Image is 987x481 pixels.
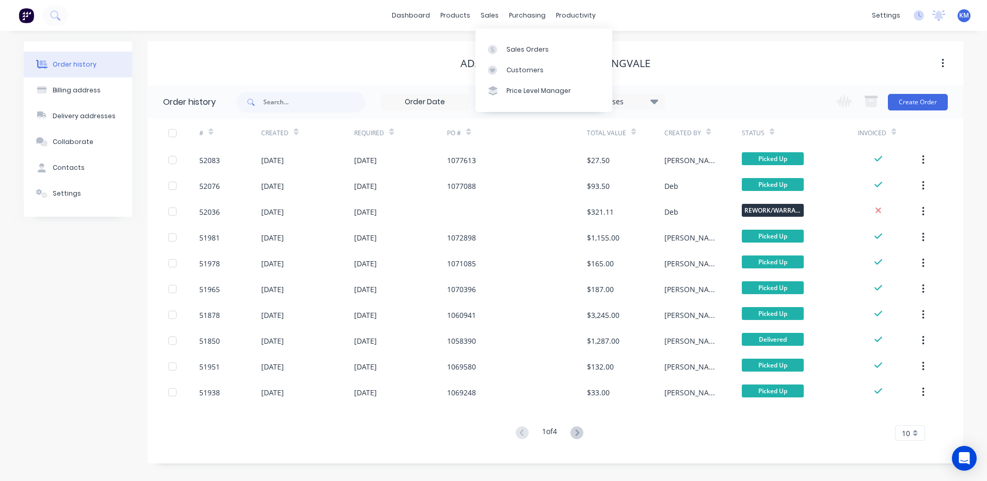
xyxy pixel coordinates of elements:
[664,181,678,191] div: Deb
[53,86,101,95] div: Billing address
[447,155,476,166] div: 1077613
[551,8,601,23] div: productivity
[199,335,220,346] div: 51850
[354,206,377,217] div: [DATE]
[742,152,804,165] span: Picked Up
[53,111,116,121] div: Delivery addresses
[354,119,447,147] div: Required
[587,119,664,147] div: Total Value
[24,52,132,77] button: Order history
[199,181,220,191] div: 52076
[447,361,476,372] div: 1069580
[742,384,804,397] span: Picked Up
[475,60,612,81] a: Customers
[261,361,284,372] div: [DATE]
[587,284,614,295] div: $187.00
[664,387,721,398] div: [PERSON_NAME]
[199,310,220,320] div: 51878
[447,335,476,346] div: 1058390
[199,129,203,138] div: #
[261,119,354,147] div: Created
[53,60,97,69] div: Order history
[959,11,969,20] span: KM
[506,66,544,75] div: Customers
[902,428,910,439] span: 10
[447,310,476,320] div: 1060941
[354,361,377,372] div: [DATE]
[261,155,284,166] div: [DATE]
[664,129,701,138] div: Created By
[199,119,261,147] div: #
[53,163,85,172] div: Contacts
[447,119,586,147] div: PO #
[587,129,626,138] div: Total Value
[742,359,804,372] span: Picked Up
[354,284,377,295] div: [DATE]
[587,206,614,217] div: $321.11
[475,39,612,59] a: Sales Orders
[261,129,289,138] div: Created
[261,181,284,191] div: [DATE]
[742,307,804,320] span: Picked Up
[354,258,377,269] div: [DATE]
[858,129,886,138] div: Invoiced
[664,232,721,243] div: [PERSON_NAME]
[263,92,365,113] input: Search...
[542,426,557,441] div: 1 of 4
[354,310,377,320] div: [DATE]
[587,310,619,320] div: $3,245.00
[261,258,284,269] div: [DATE]
[460,57,650,70] div: ADAPT-A-LIFT GROUP P/L - SPRINGVALE
[24,181,132,206] button: Settings
[53,137,93,147] div: Collaborate
[24,129,132,155] button: Collaborate
[199,387,220,398] div: 51938
[664,310,721,320] div: [PERSON_NAME]
[261,284,284,295] div: [DATE]
[199,232,220,243] div: 51981
[53,189,81,198] div: Settings
[447,181,476,191] div: 1077088
[587,181,610,191] div: $93.50
[447,284,476,295] div: 1070396
[664,206,678,217] div: Deb
[587,361,614,372] div: $132.00
[381,94,468,110] input: Order Date
[354,181,377,191] div: [DATE]
[261,335,284,346] div: [DATE]
[664,361,721,372] div: [PERSON_NAME]
[24,77,132,103] button: Billing address
[742,255,804,268] span: Picked Up
[354,387,377,398] div: [DATE]
[447,387,476,398] div: 1069248
[587,335,619,346] div: $1,287.00
[587,232,619,243] div: $1,155.00
[742,281,804,294] span: Picked Up
[447,258,476,269] div: 1071085
[199,258,220,269] div: 51978
[858,119,920,147] div: Invoiced
[664,155,721,166] div: [PERSON_NAME]
[587,258,614,269] div: $165.00
[261,206,284,217] div: [DATE]
[506,45,549,54] div: Sales Orders
[261,387,284,398] div: [DATE]
[387,8,435,23] a: dashboard
[199,155,220,166] div: 52083
[664,258,721,269] div: [PERSON_NAME]
[587,155,610,166] div: $27.50
[447,232,476,243] div: 1072898
[435,8,475,23] div: products
[742,119,858,147] div: Status
[506,86,571,95] div: Price Level Manager
[354,155,377,166] div: [DATE]
[354,129,384,138] div: Required
[664,119,742,147] div: Created By
[475,8,504,23] div: sales
[742,204,804,217] span: REWORK/WARRANTY
[19,8,34,23] img: Factory
[867,8,905,23] div: settings
[261,310,284,320] div: [DATE]
[587,387,610,398] div: $33.00
[354,335,377,346] div: [DATE]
